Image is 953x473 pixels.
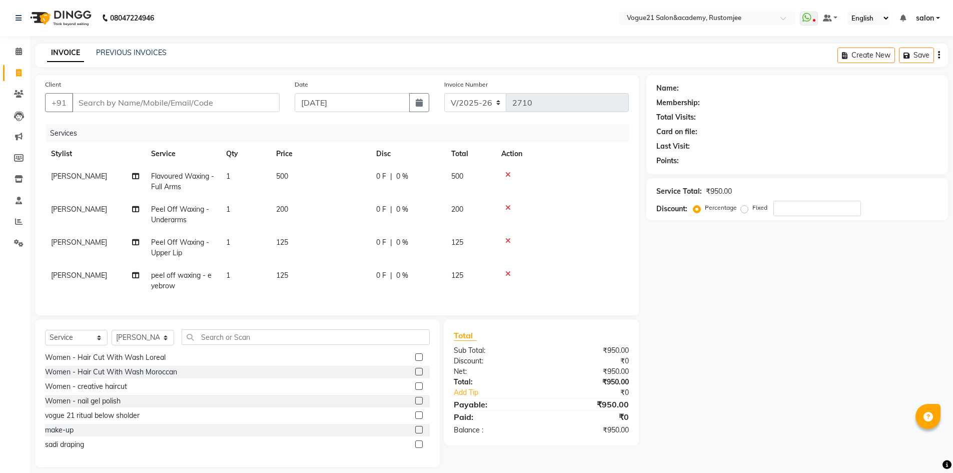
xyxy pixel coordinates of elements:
div: ₹950.00 [541,398,636,410]
span: 1 [226,238,230,247]
span: [PERSON_NAME] [51,172,107,181]
span: 200 [276,205,288,214]
div: Women - nail gel polish [45,396,121,406]
span: 125 [451,238,463,247]
div: make-up [45,425,74,435]
div: Paid: [446,411,541,423]
span: 125 [276,238,288,247]
th: Action [495,143,629,165]
span: salon [916,13,934,24]
span: 0 % [396,204,408,215]
th: Price [270,143,370,165]
input: Search by Name/Mobile/Email/Code [72,93,280,112]
div: Women - creative haircut [45,381,127,392]
div: Services [46,124,636,143]
div: ₹950.00 [541,345,636,356]
span: 1 [226,172,230,181]
div: ₹950.00 [541,425,636,435]
button: +91 [45,93,73,112]
div: Sub Total: [446,345,541,356]
div: vogue 21 ritual below sholder [45,410,140,421]
div: Women - Hair Cut With Wash Moroccan [45,367,177,377]
div: Payable: [446,398,541,410]
span: 1 [226,271,230,280]
div: Balance : [446,425,541,435]
div: ₹0 [541,411,636,423]
label: Client [45,80,61,89]
button: Create New [837,48,895,63]
span: 0 F [376,171,386,182]
div: Discount: [446,356,541,366]
div: ₹950.00 [541,366,636,377]
span: [PERSON_NAME] [51,238,107,247]
th: Qty [220,143,270,165]
label: Date [295,80,308,89]
span: 125 [276,271,288,280]
span: [PERSON_NAME] [51,271,107,280]
span: | [390,204,392,215]
div: Last Visit: [656,141,690,152]
a: Add Tip [446,387,557,398]
span: Total [454,330,477,341]
span: 1 [226,205,230,214]
div: Service Total: [656,186,702,197]
span: 200 [451,205,463,214]
span: Flavoured Waxing - Full Arms [151,172,214,191]
img: logo [26,4,94,32]
span: | [390,270,392,281]
b: 08047224946 [110,4,154,32]
span: 0 F [376,204,386,215]
div: Discount: [656,204,687,214]
div: Women - Hair Cut With Wash Loreal [45,352,166,363]
label: Fixed [752,203,767,212]
span: 0 F [376,270,386,281]
a: INVOICE [47,44,84,62]
label: Invoice Number [444,80,488,89]
span: Peel Off Waxing - Upper Lip [151,238,209,257]
div: Total: [446,377,541,387]
span: 0 % [396,270,408,281]
span: 500 [451,172,463,181]
div: Card on file: [656,127,697,137]
span: 125 [451,271,463,280]
input: Search or Scan [182,329,430,345]
span: 500 [276,172,288,181]
div: ₹950.00 [706,186,732,197]
span: 0 F [376,237,386,248]
div: Name: [656,83,679,94]
th: Total [445,143,495,165]
th: Service [145,143,220,165]
span: | [390,171,392,182]
span: Peel Off Waxing - Underarms [151,205,209,224]
div: Net: [446,366,541,377]
label: Percentage [705,203,737,212]
a: PREVIOUS INVOICES [96,48,167,57]
span: peel off waxing - eyebrow [151,271,212,290]
div: ₹0 [541,356,636,366]
div: Membership: [656,98,700,108]
div: sadi draping [45,439,84,450]
th: Stylist [45,143,145,165]
th: Disc [370,143,445,165]
button: Save [899,48,934,63]
span: [PERSON_NAME] [51,205,107,214]
span: 0 % [396,237,408,248]
div: Points: [656,156,679,166]
div: ₹0 [557,387,636,398]
div: Total Visits: [656,112,696,123]
div: ₹950.00 [541,377,636,387]
span: 0 % [396,171,408,182]
span: | [390,237,392,248]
